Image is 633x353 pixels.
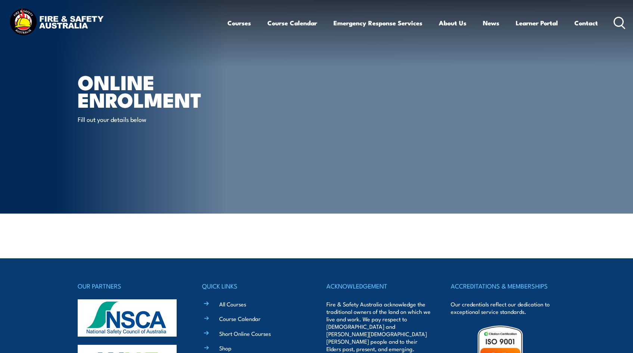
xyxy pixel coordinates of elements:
a: Learner Portal [516,13,558,33]
h4: ACCREDITATIONS & MEMBERSHIPS [451,281,555,291]
h4: ACKNOWLEDGEMENT [326,281,431,291]
a: Short Online Courses [219,330,271,337]
a: All Courses [219,300,246,308]
h1: Online Enrolment [78,73,262,108]
a: Course Calendar [219,315,261,322]
a: Courses [227,13,251,33]
h4: OUR PARTNERS [78,281,182,291]
a: Contact [574,13,598,33]
a: Shop [219,344,232,352]
a: News [483,13,499,33]
a: Emergency Response Services [333,13,422,33]
a: About Us [439,13,466,33]
p: Our credentials reflect our dedication to exceptional service standards. [451,300,555,315]
a: Course Calendar [267,13,317,33]
img: nsca-logo-footer [78,299,177,337]
p: Fill out your details below [78,115,214,123]
p: Fire & Safety Australia acknowledge the traditional owners of the land on which we live and work.... [326,300,431,353]
h4: QUICK LINKS [202,281,307,291]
